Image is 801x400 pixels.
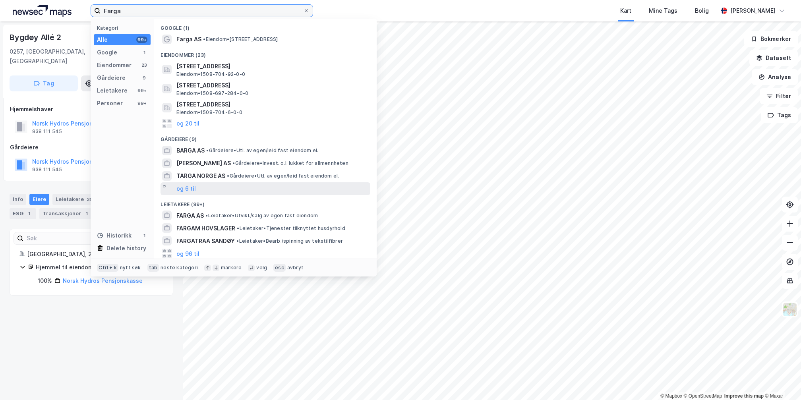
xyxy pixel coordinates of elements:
span: [STREET_ADDRESS] [176,81,367,90]
div: 99+ [136,87,147,94]
span: FARGAM HOVSLAGER [176,224,235,233]
div: tab [147,264,159,272]
div: markere [221,265,242,271]
div: 1 [141,232,147,239]
span: • [237,225,239,231]
div: Alle [97,35,108,44]
div: avbryt [287,265,304,271]
div: Ctrl + k [97,264,118,272]
div: 99+ [136,100,147,106]
div: Google (1) [154,19,377,33]
div: Google [97,48,117,57]
span: • [227,173,229,179]
div: [GEOGRAPHIC_DATA], 211/14 [27,249,163,259]
iframe: Chat Widget [761,362,801,400]
div: velg [256,265,267,271]
div: Leietakere [97,86,128,95]
span: FARGA AS [176,211,204,220]
span: Eiendom • [STREET_ADDRESS] [203,36,278,43]
span: [STREET_ADDRESS] [176,100,367,109]
button: Datasett [749,50,798,66]
button: og 6 til [176,184,196,193]
span: Leietaker • Bearb./spinning av tekstilfibrer [236,238,343,244]
div: Gårdeiere [97,73,126,83]
span: Eiendom • 1508-704-6-0-0 [176,109,242,116]
div: Kontrollprogram for chat [761,362,801,400]
div: Bygdøy Allé 2 [10,31,62,44]
span: Gårdeiere • Utl. av egen/leid fast eiendom el. [227,173,339,179]
span: Gårdeiere • Utl. av egen/leid fast eiendom el. [206,147,318,154]
div: 1 [83,210,91,218]
button: Bokmerker [744,31,798,47]
div: esc [273,264,286,272]
div: Kategori [97,25,151,31]
div: Kart [620,6,631,15]
span: • [232,160,235,166]
span: • [206,147,209,153]
div: Leietakere (99+) [154,195,377,209]
div: 23 [141,62,147,68]
button: Tags [761,107,798,123]
span: Eiendom • 1508-704-92-0-0 [176,71,245,77]
div: Personer [97,99,123,108]
div: Gårdeiere [10,143,173,152]
div: Eiendommer [97,60,132,70]
div: Gårdeiere (9) [154,130,377,144]
div: 1 [141,49,147,56]
span: • [205,213,208,218]
button: Tag [10,75,78,91]
div: 35 [85,195,94,203]
div: 100% [38,276,52,286]
div: Delete history [106,243,146,253]
a: Norsk Hydros Pensjonskasse [63,277,143,284]
div: Transaksjoner [39,208,94,219]
span: BARGA AS [176,146,205,155]
div: 0257, [GEOGRAPHIC_DATA], [GEOGRAPHIC_DATA] [10,47,113,66]
span: Leietaker • Utvikl./salg av egen fast eiendom [205,213,318,219]
button: og 20 til [176,119,199,128]
div: 938 111 545 [32,128,62,135]
div: neste kategori [161,265,198,271]
div: Eiere [29,194,49,205]
div: Bolig [695,6,709,15]
div: 9 [141,75,147,81]
div: nytt søk [120,265,141,271]
div: 99+ [136,37,147,43]
span: Gårdeiere • Invest. o.l. lukket for allmennheten [232,160,348,166]
button: Analyse [752,69,798,85]
span: [PERSON_NAME] AS [176,158,231,168]
span: [STREET_ADDRESS] [176,62,367,71]
span: FARGATRAA SANDØY [176,236,235,246]
div: Hjemmelshaver [10,104,173,114]
a: Mapbox [660,393,682,399]
div: 938 111 545 [32,166,62,173]
div: ESG [10,208,36,219]
div: Info [10,194,26,205]
span: Farga AS [176,35,201,44]
input: Søk på adresse, matrikkel, gårdeiere, leietakere eller personer [101,5,303,17]
div: Mine Tags [649,6,677,15]
div: Historikk [97,231,132,240]
div: [PERSON_NAME] [730,6,776,15]
div: Leietakere [52,194,97,205]
a: Improve this map [724,393,764,399]
img: logo.a4113a55bc3d86da70a041830d287a7e.svg [13,5,72,17]
div: Eiendommer (23) [154,46,377,60]
span: • [236,238,239,244]
div: Hjemmel til eiendomsrett [36,263,163,272]
span: • [203,36,205,42]
span: TARGA NORGE AS [176,171,225,181]
img: Z [782,302,797,317]
span: Eiendom • 1508-697-284-0-0 [176,90,248,97]
button: og 96 til [176,249,199,258]
input: Søk [23,232,110,244]
span: Leietaker • Tjenester tilknyttet husdyrhold [237,225,345,232]
button: Filter [760,88,798,104]
a: OpenStreetMap [684,393,722,399]
div: 1 [25,210,33,218]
